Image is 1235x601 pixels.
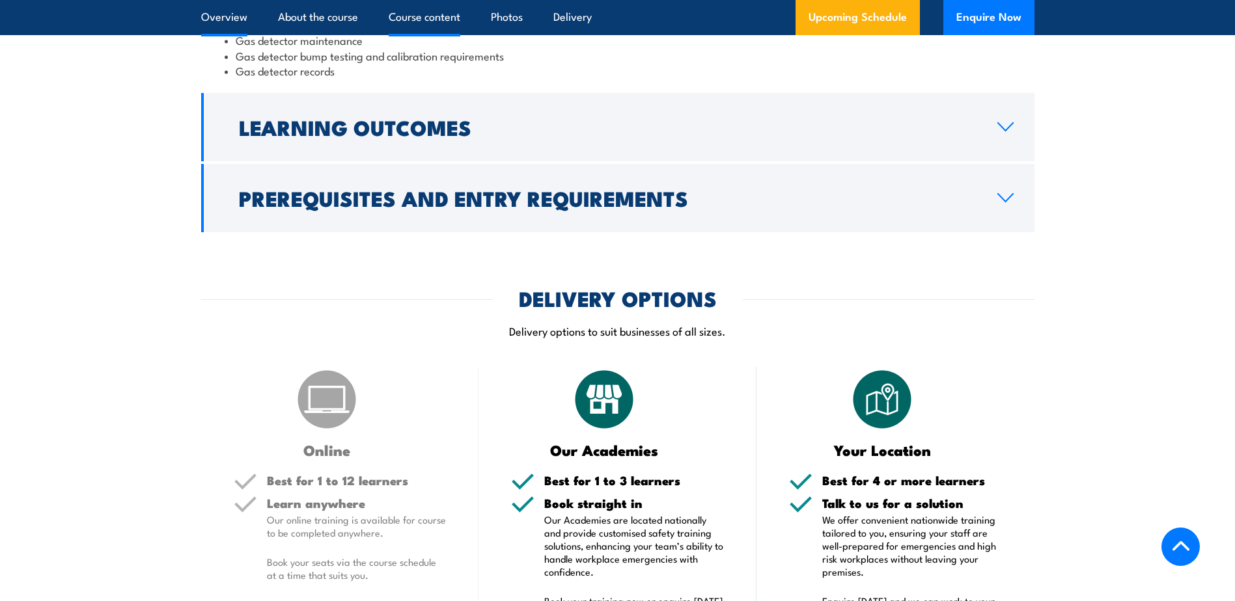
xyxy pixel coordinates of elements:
[519,289,717,307] h2: DELIVERY OPTIONS
[822,497,1002,509] h5: Talk to us for a solution
[822,513,1002,578] p: We offer convenient nationwide training tailored to you, ensuring your staff are well-prepared fo...
[239,189,977,207] h2: Prerequisites and Entry Requirements
[822,474,1002,487] h5: Best for 4 or more learners
[239,118,977,136] h2: Learning Outcomes
[234,442,421,457] h3: Online
[267,474,447,487] h5: Best for 1 to 12 learners
[267,513,447,539] p: Our online training is available for course to be completed anywhere.
[225,63,1011,78] li: Gas detector records
[511,442,698,457] h3: Our Academies
[201,323,1034,338] p: Delivery options to suit businesses of all sizes.
[544,513,724,578] p: Our Academies are located nationally and provide customised safety training solutions, enhancing ...
[225,48,1011,63] li: Gas detector bump testing and calibration requirements
[267,497,447,509] h5: Learn anywhere
[267,555,447,581] p: Book your seats via the course schedule at a time that suits you.
[544,474,724,487] h5: Best for 1 to 3 learners
[201,93,1034,161] a: Learning Outcomes
[544,497,724,509] h5: Book straight in
[201,164,1034,232] a: Prerequisites and Entry Requirements
[789,442,976,457] h3: Your Location
[225,33,1011,47] li: Gas detector maintenance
